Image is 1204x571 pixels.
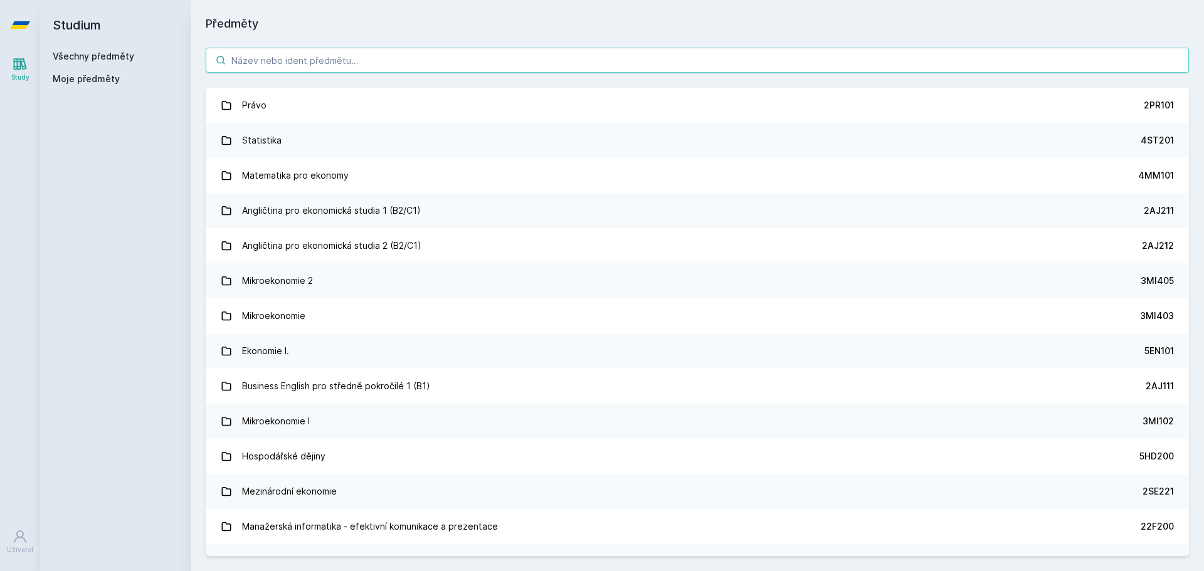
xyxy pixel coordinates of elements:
[206,158,1189,193] a: Matematika pro ekonomy 4MM101
[206,228,1189,263] a: Angličtina pro ekonomická studia 2 (B2/C1) 2AJ212
[1141,520,1174,533] div: 22F200
[1139,450,1174,463] div: 5HD200
[11,73,29,82] div: Study
[3,50,38,88] a: Study
[1141,134,1174,147] div: 4ST201
[206,509,1189,544] a: Manažerská informatika - efektivní komunikace a prezentace 22F200
[242,198,421,223] div: Angličtina pro ekonomická studia 1 (B2/C1)
[1140,310,1174,322] div: 3MI403
[242,303,305,328] div: Mikroekonomie
[1144,99,1174,112] div: 2PR101
[242,444,325,469] div: Hospodářské dějiny
[1142,239,1174,252] div: 2AJ212
[242,514,498,539] div: Manažerská informatika - efektivní komunikace a prezentace
[1141,275,1174,287] div: 3MI405
[242,93,267,118] div: Právo
[242,233,421,258] div: Angličtina pro ekonomická studia 2 (B2/C1)
[242,163,349,188] div: Matematika pro ekonomy
[1143,415,1174,427] div: 3MI102
[1144,204,1174,217] div: 2AJ211
[1138,169,1174,182] div: 4MM101
[242,479,337,504] div: Mezinárodní ekonomie
[206,369,1189,404] a: Business English pro středně pokročilé 1 (B1) 2AJ111
[242,374,430,399] div: Business English pro středně pokročilé 1 (B1)
[206,474,1189,509] a: Mezinárodní ekonomie 2SE221
[242,268,313,293] div: Mikroekonomie 2
[206,88,1189,123] a: Právo 2PR101
[206,123,1189,158] a: Statistika 4ST201
[53,51,134,61] a: Všechny předměty
[242,338,289,364] div: Ekonomie I.
[206,48,1189,73] input: Název nebo ident předmětu…
[206,404,1189,439] a: Mikroekonomie I 3MI102
[206,263,1189,298] a: Mikroekonomie 2 3MI405
[242,409,310,434] div: Mikroekonomie I
[53,73,120,85] span: Moje předměty
[7,545,33,555] div: Uživatel
[242,128,282,153] div: Statistika
[1144,345,1174,357] div: 5EN101
[3,523,38,561] a: Uživatel
[206,298,1189,333] a: Mikroekonomie 3MI403
[1144,555,1174,568] div: 1FU201
[206,333,1189,369] a: Ekonomie I. 5EN101
[1146,380,1174,392] div: 2AJ111
[1143,485,1174,498] div: 2SE221
[206,193,1189,228] a: Angličtina pro ekonomická studia 1 (B2/C1) 2AJ211
[206,439,1189,474] a: Hospodářské dějiny 5HD200
[206,15,1189,33] h1: Předměty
